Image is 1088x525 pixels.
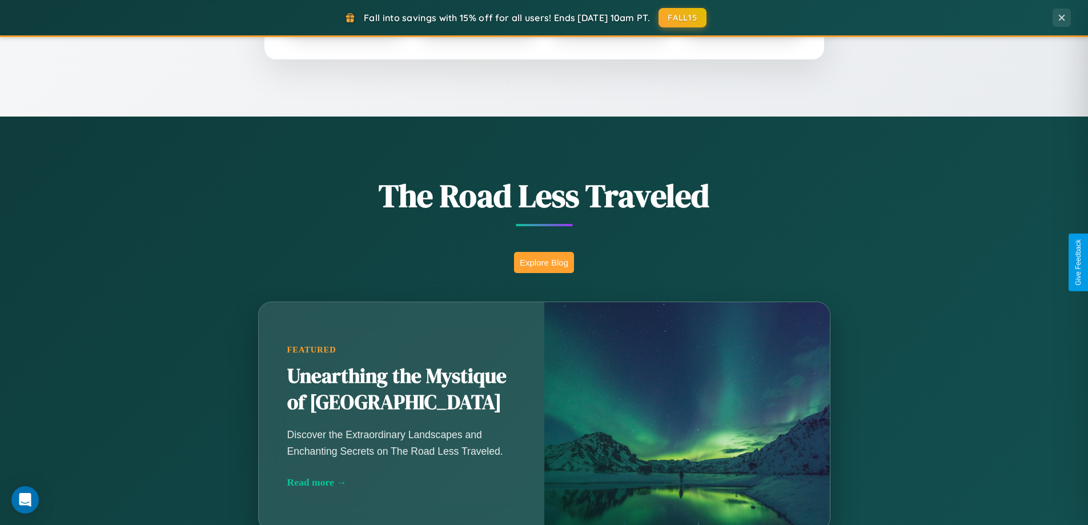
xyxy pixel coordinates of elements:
button: Explore Blog [514,252,574,273]
div: Read more → [287,476,516,488]
div: Give Feedback [1074,239,1082,286]
button: FALL15 [659,8,706,27]
h1: The Road Less Traveled [202,174,887,218]
div: Open Intercom Messenger [11,486,39,514]
h2: Unearthing the Mystique of [GEOGRAPHIC_DATA] [287,363,516,416]
p: Discover the Extraordinary Landscapes and Enchanting Secrets on The Road Less Traveled. [287,427,516,459]
div: Featured [287,345,516,355]
span: Fall into savings with 15% off for all users! Ends [DATE] 10am PT. [364,12,650,23]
